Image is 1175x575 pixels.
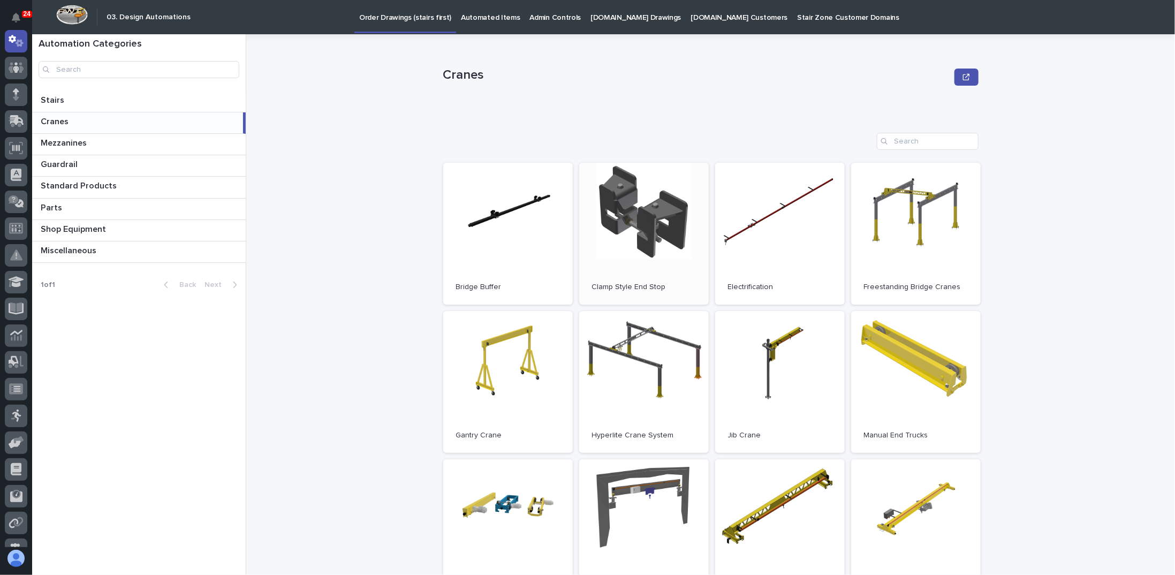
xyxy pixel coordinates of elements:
p: Bridge Buffer [456,283,560,292]
p: Guardrail [41,157,80,170]
button: users-avatar [5,547,27,570]
p: Electrification [728,283,832,292]
p: Stairs [41,93,66,105]
a: Clamp Style End Stop [579,163,709,305]
a: PartsParts [32,199,246,220]
p: Clamp Style End Stop [592,283,696,292]
p: Parts [41,201,64,213]
p: Miscellaneous [41,244,98,256]
a: StairsStairs [32,91,246,112]
p: Mezzanines [41,136,89,148]
a: Standard ProductsStandard Products [32,177,246,198]
a: MiscellaneousMiscellaneous [32,241,246,263]
p: Standard Products [41,179,119,191]
p: Cranes [41,115,71,127]
p: Cranes [443,67,951,83]
p: Freestanding Bridge Cranes [864,283,968,292]
a: GuardrailGuardrail [32,155,246,177]
p: Jib Crane [728,431,832,440]
p: Gantry Crane [456,431,560,440]
a: Manual End Trucks [851,311,981,453]
a: MezzaninesMezzanines [32,134,246,155]
p: 1 of 1 [32,272,64,298]
a: Electrification [715,163,845,305]
span: Back [173,281,196,289]
p: Manual End Trucks [864,431,968,440]
img: Workspace Logo [56,5,88,25]
input: Search [39,61,239,78]
button: Back [155,280,200,290]
div: Notifications24 [13,13,27,30]
a: Jib Crane [715,311,845,453]
a: Freestanding Bridge Cranes [851,163,981,305]
button: Next [200,280,246,290]
a: Hyperlite Crane System [579,311,709,453]
input: Search [877,133,979,150]
h2: 03. Design Automations [107,13,191,22]
a: Gantry Crane [443,311,573,453]
p: 24 [24,10,31,18]
h1: Automation Categories [39,39,239,50]
a: CranesCranes [32,112,246,134]
span: Next [204,281,228,289]
button: Notifications [5,6,27,29]
a: Shop EquipmentShop Equipment [32,220,246,241]
p: Shop Equipment [41,222,108,234]
p: Hyperlite Crane System [592,431,696,440]
a: Bridge Buffer [443,163,573,305]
